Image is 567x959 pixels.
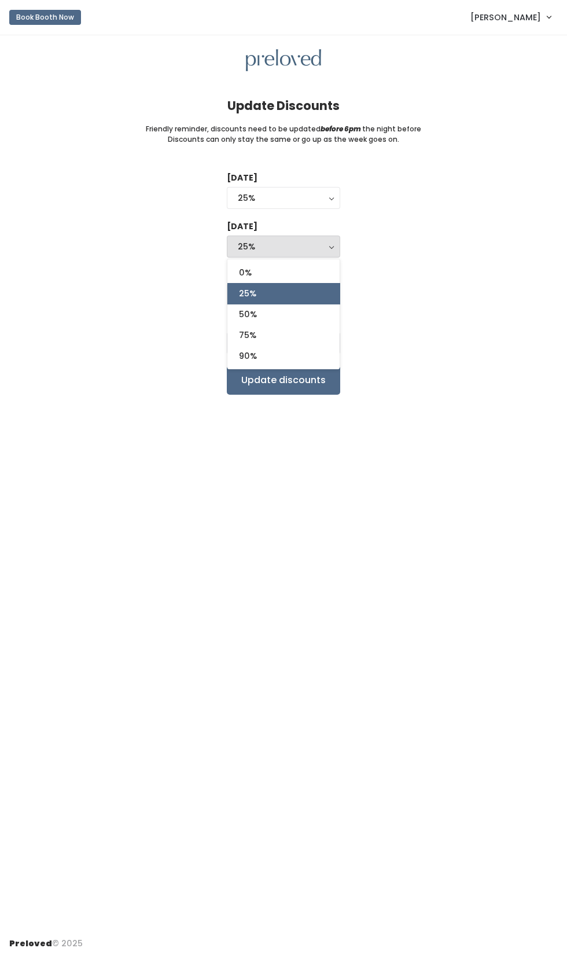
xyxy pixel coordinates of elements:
label: [DATE] [227,221,257,233]
span: 0% [239,266,252,279]
div: © 2025 [9,928,83,950]
span: 25% [239,287,256,300]
input: Update discounts [227,366,340,395]
a: [PERSON_NAME] [459,5,562,30]
i: before 6pm [321,124,361,134]
span: 75% [239,329,256,341]
label: [DATE] [227,172,257,184]
button: 25% [227,236,340,258]
small: Friendly reminder, discounts need to be updated the night before [146,124,421,134]
small: Discounts can only stay the same or go up as the week goes on. [168,134,399,145]
div: 25% [238,192,329,204]
h4: Update Discounts [227,99,340,112]
span: [PERSON_NAME] [470,11,541,24]
span: 90% [239,350,257,362]
button: 25% [227,187,340,209]
button: Book Booth Now [9,10,81,25]
a: Book Booth Now [9,5,81,30]
div: 25% [238,240,329,253]
img: preloved logo [246,49,321,72]
span: 50% [239,308,257,321]
span: Preloved [9,938,52,949]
